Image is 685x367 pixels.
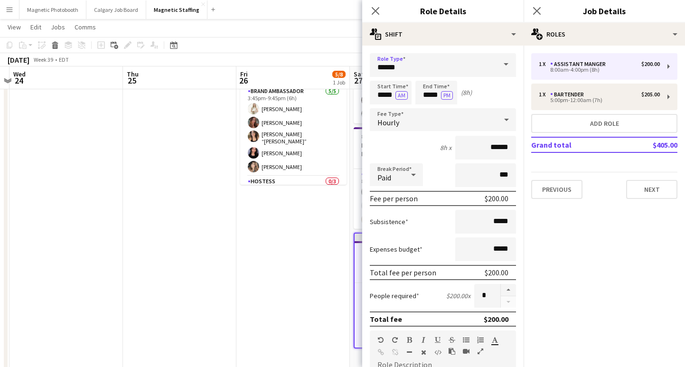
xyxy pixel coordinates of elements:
div: 8:00am-4:00pm (8h) [539,67,660,72]
div: $200.00 [641,61,660,67]
button: Unordered List [463,336,469,344]
app-job-card: 8:00am-4:00pm (8h)3/3PMCF HOCKEY TO CONQUER - Perfect Sports [PERSON_NAME]1 RoleBrand Ambassador3... [354,127,460,229]
app-card-role: Bartender0/15:00pm-12:00am (7h) [355,315,459,348]
button: Increase [501,284,516,296]
span: Wed [13,70,26,78]
div: $200.00 x [446,292,470,300]
button: Next [626,180,677,199]
a: Jobs [47,21,69,33]
div: $200.00 [484,314,508,324]
h3: Role Details [362,5,524,17]
button: Add role [531,114,677,133]
span: Paid [377,173,391,182]
app-job-card: Updated8:00am-12:00am (16h) (Sun)0/2[PERSON_NAME]'s 40th Birthday 3167 Aurora2 RolesAssistant Man... [354,233,460,348]
button: AM [395,91,408,100]
a: Edit [27,21,45,33]
div: 1 Job [333,79,345,86]
app-job-card: 3:45pm-11:45pm (8h)5/8Women Empowerment Awards 3045 [GEOGRAPHIC_DATA]2 RolesBrand Ambassador5/53:... [240,44,347,185]
span: 24 [12,75,26,86]
button: Ordered List [477,336,484,344]
button: Strikethrough [449,336,455,344]
td: $405.00 [621,137,677,152]
button: Clear Formatting [420,348,427,356]
app-card-role: Brand Ambassador3/38:00am-4:00pm (8h)[PERSON_NAME][PERSON_NAME][PERSON_NAME] [354,169,460,229]
button: Fullscreen [477,348,484,355]
button: Previous [531,180,582,199]
button: Magnetic Photobooth [19,0,86,19]
span: 5/8 [332,71,346,78]
button: HTML Code [434,348,441,356]
span: Comms [75,23,96,31]
div: $200.00 [485,268,508,277]
button: Underline [434,336,441,344]
app-card-role: Hostess0/3 [240,176,347,236]
span: 25 [125,75,139,86]
div: $200.00 [485,194,508,203]
h3: [PERSON_NAME]'s 40th Birthday 3167 [355,255,459,272]
app-card-role: Brand Ambassador2/27:00am-5:00pm (10h)[PERSON_NAME][PERSON_NAME] [354,77,460,123]
div: Total fee [370,314,402,324]
span: Fri [240,70,248,78]
label: Expenses budget [370,245,422,254]
div: $205.00 [641,91,660,98]
label: Subsistence [370,217,408,226]
div: Shift [362,23,524,46]
app-card-role: Brand Ambassador5/53:45pm-9:45pm (6h)[PERSON_NAME][PERSON_NAME][PERSON_NAME] “[PERSON_NAME]” [PER... [240,86,347,176]
span: View [8,23,21,31]
span: 8:00am-4:00pm (8h) [361,133,411,140]
div: Updated [355,234,459,241]
label: People required [370,292,419,300]
button: Redo [392,336,398,344]
button: Italic [420,336,427,344]
div: 1 x [539,61,550,67]
h3: PMCF HOCKEY TO CONQUER - Perfect Sports [354,141,460,158]
span: Thu [127,70,139,78]
span: Jobs [51,23,65,31]
div: Total fee per person [370,268,436,277]
span: 26 [239,75,248,86]
div: Bartender [550,91,588,98]
button: Calgary Job Board [86,0,146,19]
td: Grand total [531,137,621,152]
div: 1 x [539,91,550,98]
h3: Job Details [524,5,685,17]
button: PM [441,91,453,100]
div: 5:00pm-12:00am (7h) [539,98,660,103]
button: Horizontal Line [406,348,413,356]
div: Fee per person [370,194,418,203]
button: Bold [406,336,413,344]
span: 27 [352,75,364,86]
span: Sat [354,70,364,78]
button: Magnetic Staffing [146,0,207,19]
button: Undo [377,336,384,344]
div: 8h x [440,143,451,152]
button: Insert video [463,348,469,355]
span: Hourly [377,118,399,127]
button: Text Color [491,336,498,344]
span: Week 39 [31,56,55,63]
div: [DATE] [8,55,29,65]
app-card-role: Assistant Manger0/18:00am-4:00pm (8h) [355,283,459,315]
a: View [4,21,25,33]
div: Roles [524,23,685,46]
div: (8h) [461,88,472,97]
button: Paste as plain text [449,348,455,355]
span: Edit [30,23,41,31]
div: EDT [59,56,69,63]
a: Comms [71,21,100,33]
div: Assistant Manger [550,61,610,67]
